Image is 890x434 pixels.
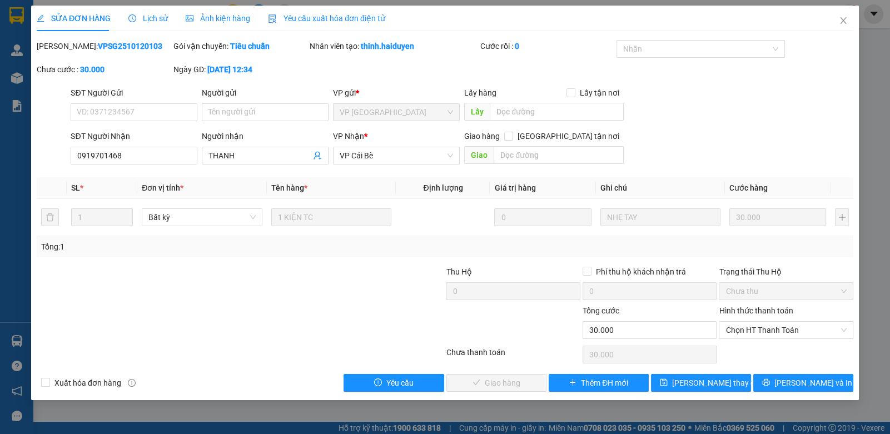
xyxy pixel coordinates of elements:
[549,374,649,392] button: plusThêm ĐH mới
[719,266,853,278] div: Trạng thái Thu Hộ
[8,72,89,85] div: 20.000
[50,377,126,389] span: Xuất hóa đơn hàng
[271,183,307,192] span: Tên hàng
[480,40,614,52] div: Cước rồi :
[464,103,490,121] span: Lấy
[515,42,519,51] b: 0
[9,36,87,52] div: 0949993668
[71,130,197,142] div: SĐT Người Nhận
[186,14,250,23] span: Ảnh kiện hàng
[490,103,624,121] input: Dọc đường
[828,6,859,37] button: Close
[9,23,87,36] div: BS NHƯ
[464,132,500,141] span: Giao hàng
[142,183,183,192] span: Đơn vị tính
[95,11,122,22] span: Nhận:
[230,42,270,51] b: Tiêu chuẩn
[725,283,846,300] span: Chưa thu
[494,208,591,226] input: 0
[660,378,668,387] span: save
[719,306,793,315] label: Hình thức thanh toán
[583,306,619,315] span: Tổng cước
[386,377,414,389] span: Yêu cầu
[37,63,171,76] div: Chưa cước :
[344,374,444,392] button: exclamation-circleYêu cầu
[340,147,453,164] span: VP Cái Bè
[37,14,44,22] span: edit
[128,14,168,23] span: Lịch sử
[361,42,414,51] b: thinh.haiduyen
[95,49,208,65] div: 02838523860
[41,208,59,226] button: delete
[774,377,852,389] span: [PERSON_NAME] và In
[374,378,382,387] span: exclamation-circle
[569,378,576,387] span: plus
[80,65,105,74] b: 30.000
[340,104,453,121] span: VP Sài Gòn
[581,377,628,389] span: Thêm ĐH mới
[839,16,848,25] span: close
[41,241,344,253] div: Tổng: 1
[333,87,460,99] div: VP gửi
[596,177,725,199] th: Ghi chú
[672,377,761,389] span: [PERSON_NAME] thay đổi
[268,14,277,23] img: icon
[591,266,690,278] span: Phí thu hộ khách nhận trả
[8,73,27,84] span: Rồi :
[310,40,478,52] div: Nhân viên tạo:
[186,14,193,22] span: picture
[725,322,846,338] span: Chọn HT Thanh Toán
[173,40,307,52] div: Gói vận chuyển:
[762,378,770,387] span: printer
[173,63,307,76] div: Ngày GD:
[494,183,535,192] span: Giá trị hàng
[513,130,624,142] span: [GEOGRAPHIC_DATA] tận nơi
[71,183,80,192] span: SL
[446,374,546,392] button: checkGiao hàng
[575,87,624,99] span: Lấy tận nơi
[9,11,27,22] span: Gửi:
[148,209,256,226] span: Bất kỳ
[753,374,853,392] button: printer[PERSON_NAME] và In
[128,14,136,22] span: clock-circle
[651,374,751,392] button: save[PERSON_NAME] thay đổi
[464,146,494,164] span: Giao
[494,146,624,164] input: Dọc đường
[313,151,322,160] span: user-add
[445,346,581,366] div: Chưa thanh toán
[202,130,329,142] div: Người nhận
[207,65,252,74] b: [DATE] 12:34
[9,9,87,23] div: VP Cái Bè
[835,208,849,226] button: plus
[600,208,721,226] input: Ghi Chú
[423,183,463,192] span: Định lượng
[268,14,385,23] span: Yêu cầu xuất hóa đơn điện tử
[446,267,471,276] span: Thu Hộ
[95,9,208,36] div: VP [GEOGRAPHIC_DATA]
[37,40,171,52] div: [PERSON_NAME]:
[333,132,364,141] span: VP Nhận
[71,87,197,99] div: SĐT Người Gửi
[729,208,826,226] input: 0
[271,208,392,226] input: VD: Bàn, Ghế
[37,14,111,23] span: SỬA ĐƠN HÀNG
[464,88,496,97] span: Lấy hàng
[729,183,768,192] span: Cước hàng
[128,379,136,387] span: info-circle
[98,42,162,51] b: VPSG2510120103
[95,36,208,49] div: LAB THẮNG LỢI
[202,87,329,99] div: Người gửi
